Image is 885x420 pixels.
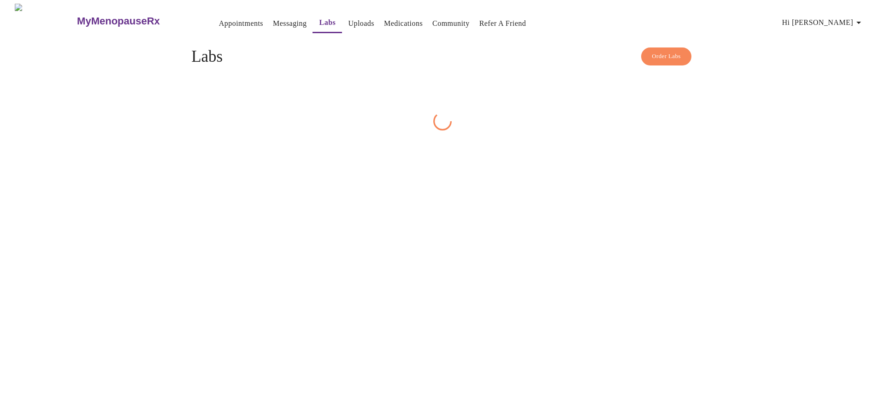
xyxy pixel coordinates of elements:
[476,14,530,33] button: Refer a Friend
[429,14,473,33] button: Community
[269,14,310,33] button: Messaging
[273,17,307,30] a: Messaging
[344,14,378,33] button: Uploads
[652,51,681,62] span: Order Labs
[191,47,694,66] h4: Labs
[77,15,160,27] h3: MyMenopauseRx
[15,4,76,38] img: MyMenopauseRx Logo
[479,17,526,30] a: Refer a Friend
[219,17,263,30] a: Appointments
[641,47,691,65] button: Order Labs
[348,17,374,30] a: Uploads
[76,5,197,37] a: MyMenopauseRx
[432,17,470,30] a: Community
[313,13,342,33] button: Labs
[384,17,423,30] a: Medications
[380,14,426,33] button: Medications
[215,14,267,33] button: Appointments
[319,16,336,29] a: Labs
[779,13,868,32] button: Hi [PERSON_NAME]
[782,16,864,29] span: Hi [PERSON_NAME]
